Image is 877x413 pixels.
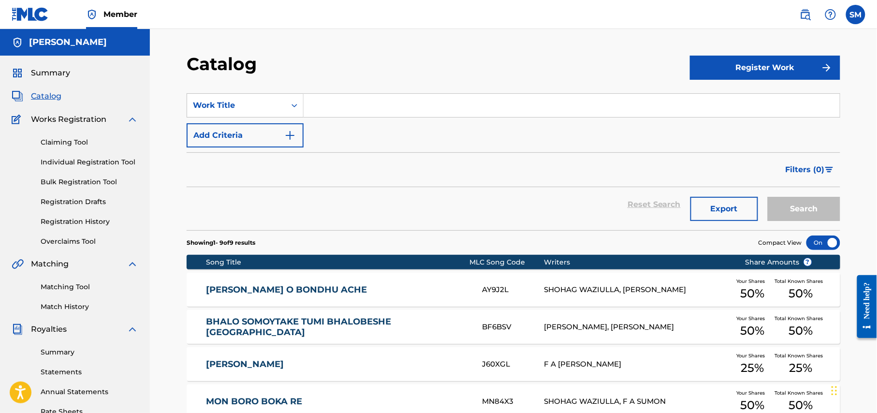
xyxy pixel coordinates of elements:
[821,5,840,24] div: Help
[786,164,825,176] span: Filters ( 0 )
[775,389,827,397] span: Total Known Shares
[12,114,24,125] img: Works Registration
[284,130,296,141] img: 9d2ae6d4665cec9f34b9.svg
[12,90,23,102] img: Catalog
[86,9,98,20] img: Top Rightsholder
[31,67,70,79] span: Summary
[31,258,69,270] span: Matching
[544,257,731,267] div: Writers
[759,238,802,247] span: Compact View
[193,100,280,111] div: Work Title
[187,93,840,230] form: Search Form
[127,114,138,125] img: expand
[41,282,138,292] a: Matching Tool
[187,238,255,247] p: Showing 1 - 9 of 9 results
[741,359,764,377] span: 25 %
[12,67,70,79] a: SummarySummary
[736,315,769,322] span: Your Shares
[789,359,813,377] span: 25 %
[41,197,138,207] a: Registration Drafts
[804,258,812,266] span: ?
[41,347,138,357] a: Summary
[780,158,840,182] button: Filters (0)
[29,37,107,48] h5: SHOHAG MREDHA
[31,90,61,102] span: Catalog
[690,197,758,221] button: Export
[41,302,138,312] a: Match History
[482,359,544,370] div: J60XGL
[544,284,731,295] div: SHOHAG WAZIULLA, [PERSON_NAME]
[206,284,469,295] a: [PERSON_NAME] O BONDHU ACHE
[825,9,836,20] img: help
[187,53,262,75] h2: Catalog
[103,9,137,20] span: Member
[470,257,544,267] div: MLC Song Code
[775,352,827,359] span: Total Known Shares
[745,257,812,267] span: Share Amounts
[12,90,61,102] a: CatalogCatalog
[741,285,765,302] span: 50 %
[206,316,469,338] a: BHALO SOMOYTAKE TUMI BHALOBESHE [GEOGRAPHIC_DATA]
[31,114,106,125] span: Works Registration
[482,322,544,333] div: BF6BSV
[482,284,544,295] div: AY9J2L
[41,367,138,377] a: Statements
[775,315,827,322] span: Total Known Shares
[12,37,23,48] img: Accounts
[544,396,731,407] div: SHOHAG WAZIULLA, F A SUMON
[41,177,138,187] a: Bulk Registration Tool
[31,324,67,335] span: Royalties
[41,137,138,147] a: Claiming Tool
[789,285,813,302] span: 50 %
[12,258,24,270] img: Matching
[796,5,815,24] a: Public Search
[690,56,840,80] button: Register Work
[206,359,469,370] a: [PERSON_NAME]
[736,389,769,397] span: Your Shares
[127,324,138,335] img: expand
[41,217,138,227] a: Registration History
[741,322,765,339] span: 50 %
[789,322,813,339] span: 50 %
[187,123,304,147] button: Add Criteria
[800,9,811,20] img: search
[127,258,138,270] img: expand
[12,324,23,335] img: Royalties
[12,67,23,79] img: Summary
[544,359,731,370] div: F A [PERSON_NAME]
[41,387,138,397] a: Annual Statements
[829,367,877,413] iframe: Chat Widget
[41,157,138,167] a: Individual Registration Tool
[206,257,470,267] div: Song Title
[736,278,769,285] span: Your Shares
[544,322,731,333] div: [PERSON_NAME], [PERSON_NAME]
[850,268,877,346] iframe: Resource Center
[206,396,469,407] a: MON BORO BOKA RE
[846,5,865,24] div: User Menu
[482,396,544,407] div: MN84X3
[41,236,138,247] a: Overclaims Tool
[12,7,49,21] img: MLC Logo
[775,278,827,285] span: Total Known Shares
[832,376,837,405] div: Drag
[736,352,769,359] span: Your Shares
[821,62,833,74] img: f7272a7cc735f4ea7f67.svg
[825,167,833,173] img: filter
